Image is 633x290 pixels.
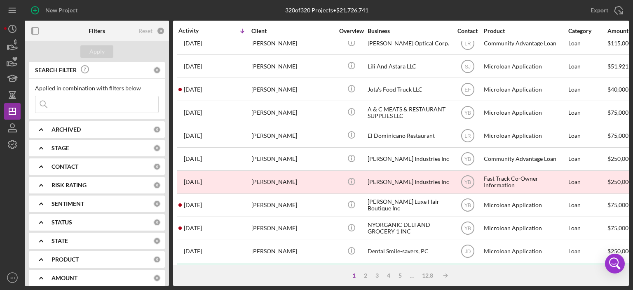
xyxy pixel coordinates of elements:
div: 4 [383,272,394,279]
time: 2025-08-21 09:51 [184,225,202,231]
text: KD [9,276,15,280]
time: 2025-08-22 05:06 [184,86,202,93]
time: 2025-08-22 15:15 [184,40,202,47]
div: Reset [138,28,152,34]
div: [PERSON_NAME] Industries Inc [368,171,450,193]
div: [PERSON_NAME] [251,148,334,170]
div: [PERSON_NAME] [251,32,334,54]
div: [PERSON_NAME] [251,101,334,123]
div: Loan [568,194,607,216]
div: Contact [452,28,483,34]
div: Microloan Application [484,55,566,77]
div: 0 [153,256,161,263]
text: LR [464,133,471,139]
time: 2025-08-21 19:41 [184,132,202,139]
div: Microloan Application [484,125,566,146]
div: 0 [153,144,161,152]
div: Lili And Astara LLC [368,55,450,77]
div: 0 [153,237,161,245]
text: JD [464,249,471,255]
button: Export [582,2,629,19]
div: Loan [568,264,607,285]
time: 2025-08-22 13:39 [184,63,202,70]
div: Loan [568,148,607,170]
div: Community Advantage Loan [484,32,566,54]
div: Category [568,28,607,34]
div: Business [368,28,450,34]
div: Loan [568,101,607,123]
div: The Piccolina Shop Inc. [368,264,450,285]
b: ARCHIVED [52,126,81,133]
div: 0 [153,163,161,170]
button: New Project [25,2,86,19]
b: STATE [52,238,68,244]
div: Overview [336,28,367,34]
text: YB [464,156,471,162]
b: STATUS [52,219,72,226]
div: New Project [45,2,77,19]
div: A & C MEATS & RESTAURANT SUPPLIES LLC [368,101,450,123]
time: 2025-08-21 18:47 [184,179,202,185]
text: YB [464,179,471,185]
div: [PERSON_NAME] [251,171,334,193]
div: Client [251,28,334,34]
div: Microloan Application [484,101,566,123]
div: [PERSON_NAME] Industries Inc [368,148,450,170]
div: 0 [153,182,161,189]
div: 0 [157,27,165,35]
div: ... [406,272,418,279]
b: STAGE [52,145,69,151]
div: Export [591,2,608,19]
text: LR [464,40,471,46]
div: Loan [568,171,607,193]
div: Loan [568,32,607,54]
div: Loan [568,217,607,239]
div: Community Advantage Loan [484,148,566,170]
div: Fast Track Loan [484,264,566,285]
div: [PERSON_NAME] Optical Corp. [368,32,450,54]
div: Microloan Application [484,194,566,216]
div: Dental Smile-savers, PC [368,240,450,262]
button: Apply [80,45,113,58]
div: 1 [348,272,360,279]
time: 2025-08-21 03:30 [184,248,202,255]
div: [PERSON_NAME] [251,78,334,100]
div: Microloan Application [484,78,566,100]
div: 5 [394,272,406,279]
div: 2 [360,272,371,279]
div: [PERSON_NAME] [251,217,334,239]
b: SEARCH FILTER [35,67,77,73]
b: AMOUNT [52,275,77,281]
div: Apply [89,45,105,58]
div: Open Intercom Messenger [605,254,625,273]
text: SJ [464,64,470,69]
div: Applied in combination with filters below [35,85,159,92]
div: [PERSON_NAME] [251,194,334,216]
div: Loan [568,240,607,262]
time: 2025-08-21 19:03 [184,156,202,162]
div: 0 [153,126,161,133]
div: Fast Track Co-Owner Information [484,171,566,193]
div: 320 of 320 Projects • $21,726,741 [285,7,368,14]
b: CONTACT [52,163,78,170]
div: Activity [178,27,215,34]
b: RISK RATING [52,182,87,189]
div: 3 [371,272,383,279]
div: Loan [568,78,607,100]
text: YB [464,226,471,231]
div: 0 [153,219,161,226]
button: KD [4,269,21,286]
div: Jota's Food Truck LLC [368,78,450,100]
div: Microloan Application [484,217,566,239]
text: EF [464,87,471,92]
div: 12.8 [418,272,437,279]
div: Loan [568,55,607,77]
div: El Dominicano Restaurant [368,125,450,146]
div: 0 [153,200,161,207]
div: Microloan Application [484,240,566,262]
b: SENTIMENT [52,200,84,207]
div: Loan [568,125,607,146]
div: [PERSON_NAME] Luxe Hair Boutique Inc [368,194,450,216]
text: YB [464,203,471,208]
div: 0 [153,274,161,282]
